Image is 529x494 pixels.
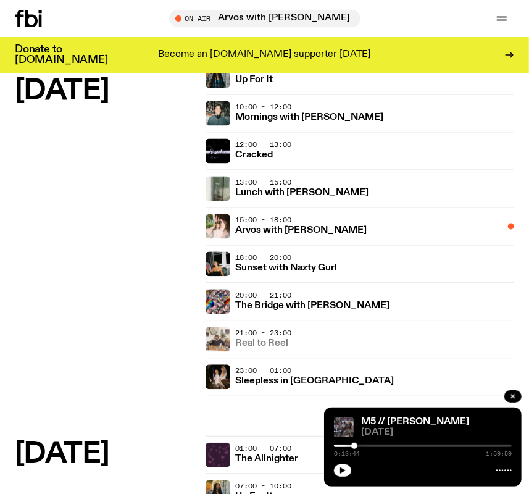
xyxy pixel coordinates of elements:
a: M5 // [PERSON_NAME] [361,417,469,427]
span: 01:00 - 07:00 [235,444,291,454]
a: Arvos with [PERSON_NAME] [235,224,367,236]
span: 07:00 - 10:00 [235,482,291,492]
h3: Mornings with [PERSON_NAME] [235,114,383,123]
h3: Up For It [235,76,273,85]
img: Ify - a Brown Skin girl with black braided twists, looking up to the side with her tongue stickin... [206,64,230,88]
img: Maleeka stands outside on a balcony. She is looking at the camera with a serious expression, and ... [206,214,230,239]
span: [DATE] [361,428,512,437]
h2: [DATE] [15,78,196,106]
span: 1:59:59 [486,451,512,457]
span: 20:00 - 21:00 [235,291,291,301]
h3: Sleepless in [GEOGRAPHIC_DATA] [235,377,394,387]
h3: The Bridge with [PERSON_NAME] [235,302,389,311]
span: 12:00 - 13:00 [235,140,291,150]
span: 21:00 - 23:00 [235,329,291,338]
a: Up For It [235,73,273,85]
span: 13:00 - 15:00 [235,178,291,188]
span: 23:00 - 01:00 [235,366,291,376]
a: The Allnighter [235,453,298,464]
a: Mornings with [PERSON_NAME] [235,111,383,123]
span: 10:00 - 12:00 [235,103,291,112]
span: 15:00 - 18:00 [235,216,291,225]
img: Logo for Podcast Cracked. Black background, with white writing, with glass smashing graphics [206,139,230,164]
img: Marcus Whale is on the left, bent to his knees and arching back with a gleeful look his face He i... [206,365,230,390]
h2: [DATE] [15,441,196,469]
h3: The Allnighter [235,455,298,464]
h3: Cracked [235,151,273,161]
a: The Bridge with [PERSON_NAME] [235,299,389,311]
span: 0:13:44 [334,451,360,457]
a: Real to Reel [235,337,288,349]
img: Radio presenter Ben Hansen sits in front of a wall of photos and an fbi radio sign. Film photo. B... [206,101,230,126]
h3: Lunch with [PERSON_NAME] [235,189,369,198]
a: Sunset with Nazty Gurl [235,262,337,274]
p: Become an [DOMAIN_NAME] supporter [DATE] [159,49,371,61]
h3: Arvos with [PERSON_NAME] [235,227,367,236]
h3: Sunset with Nazty Gurl [235,264,337,274]
a: Lunch with [PERSON_NAME] [235,186,369,198]
img: Jasper Craig Adams holds a vintage camera to his eye, obscuring his face. He is wearing a grey ju... [206,327,230,352]
a: Cracked [235,149,273,161]
h3: Donate to [DOMAIN_NAME] [15,44,108,65]
h3: Real to Reel [235,340,288,349]
button: On AirArvos with [PERSON_NAME] [169,10,360,27]
a: Sleepless in [GEOGRAPHIC_DATA] [235,375,394,387]
span: 18:00 - 20:00 [235,253,291,263]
